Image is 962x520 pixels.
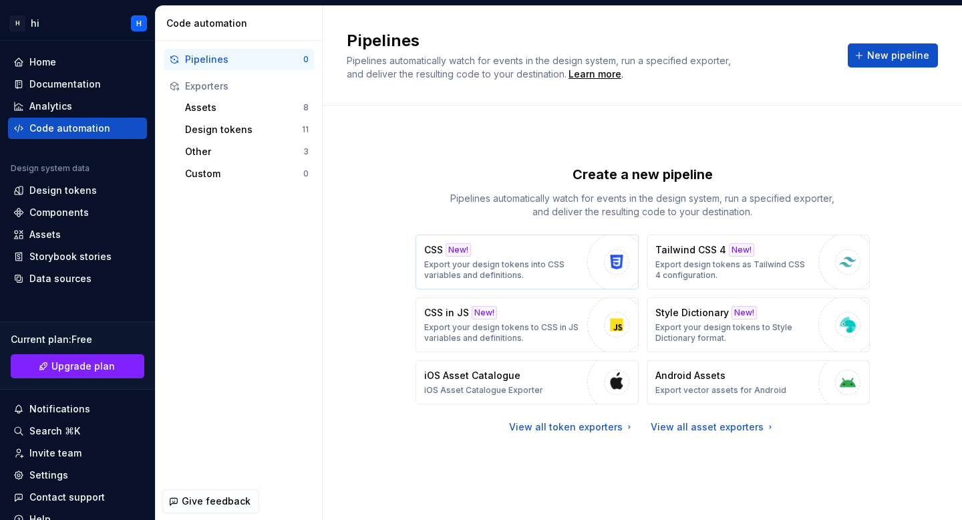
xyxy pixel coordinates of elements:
a: Data sources [8,268,147,289]
div: 8 [303,102,309,113]
div: New! [472,306,497,319]
div: H [9,15,25,31]
button: Pipelines0 [164,49,314,70]
button: Contact support [8,487,147,508]
a: Code automation [8,118,147,139]
a: View all token exporters [509,420,635,434]
div: New! [729,243,754,257]
a: Assets [8,224,147,245]
div: Exporters [185,80,309,93]
span: Give feedback [182,495,251,508]
div: 11 [302,124,309,135]
div: Data sources [29,272,92,285]
div: New! [446,243,471,257]
span: New pipeline [867,49,929,62]
div: 3 [303,146,309,157]
p: Create a new pipeline [573,165,713,184]
button: New pipeline [848,43,938,68]
button: Notifications [8,398,147,420]
button: Assets8 [180,97,314,118]
div: hi [31,17,39,30]
div: Pipelines [185,53,303,66]
p: CSS [424,243,443,257]
p: Export your design tokens to Style Dictionary format. [655,322,812,344]
div: 0 [303,54,309,65]
span: Upgrade plan [51,360,115,373]
a: Learn more [569,68,621,81]
p: CSS in JS [424,306,469,319]
div: Documentation [29,78,101,91]
p: Export design tokens as Tailwind CSS 4 configuration. [655,259,812,281]
a: Design tokens [8,180,147,201]
p: Export your design tokens to CSS in JS variables and definitions. [424,322,581,344]
div: Design tokens [29,184,97,197]
button: Search ⌘K [8,420,147,442]
p: iOS Asset Catalogue Exporter [424,385,543,396]
button: Android AssetsExport vector assets for Android [647,360,870,404]
div: Custom [185,167,303,180]
a: Settings [8,465,147,486]
p: Tailwind CSS 4 [655,243,726,257]
h2: Pipelines [347,30,832,51]
a: Analytics [8,96,147,117]
div: Invite team [29,446,82,460]
div: Assets [29,228,61,241]
button: Custom0 [180,163,314,184]
button: CSS in JSNew!Export your design tokens to CSS in JS variables and definitions. [416,297,639,352]
a: Storybook stories [8,246,147,267]
div: Code automation [166,17,317,30]
div: Analytics [29,100,72,113]
div: Other [185,145,303,158]
button: iOS Asset CatalogueiOS Asset Catalogue Exporter [416,360,639,404]
div: Code automation [29,122,110,135]
p: Style Dictionary [655,306,729,319]
a: Documentation [8,74,147,95]
button: Upgrade plan [11,354,144,378]
button: CSSNew!Export your design tokens into CSS variables and definitions. [416,235,639,289]
div: Notifications [29,402,90,416]
a: View all asset exporters [651,420,776,434]
div: Home [29,55,56,69]
div: H [136,18,142,29]
button: Tailwind CSS 4New!Export design tokens as Tailwind CSS 4 configuration. [647,235,870,289]
p: Export vector assets for Android [655,385,786,396]
div: Design tokens [185,123,302,136]
div: Storybook stories [29,250,112,263]
div: Contact support [29,491,105,504]
div: Current plan : Free [11,333,144,346]
span: . [567,70,623,80]
p: Export your design tokens into CSS variables and definitions. [424,259,581,281]
div: Components [29,206,89,219]
button: Design tokens11 [180,119,314,140]
p: iOS Asset Catalogue [424,369,520,382]
div: New! [732,306,757,319]
div: Assets [185,101,303,114]
p: Android Assets [655,369,726,382]
a: Components [8,202,147,223]
span: Pipelines automatically watch for events in the design system, run a specified exporter, and deli... [347,55,734,80]
button: HhiH [3,9,152,37]
a: Invite team [8,442,147,464]
div: Settings [29,469,68,482]
div: Design system data [11,163,90,174]
div: Search ⌘K [29,424,80,438]
a: Home [8,51,147,73]
p: Pipelines automatically watch for events in the design system, run a specified exporter, and deli... [442,192,843,219]
div: 0 [303,168,309,179]
button: Give feedback [162,489,259,513]
button: Style DictionaryNew!Export your design tokens to Style Dictionary format. [647,297,870,352]
button: Other3 [180,141,314,162]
